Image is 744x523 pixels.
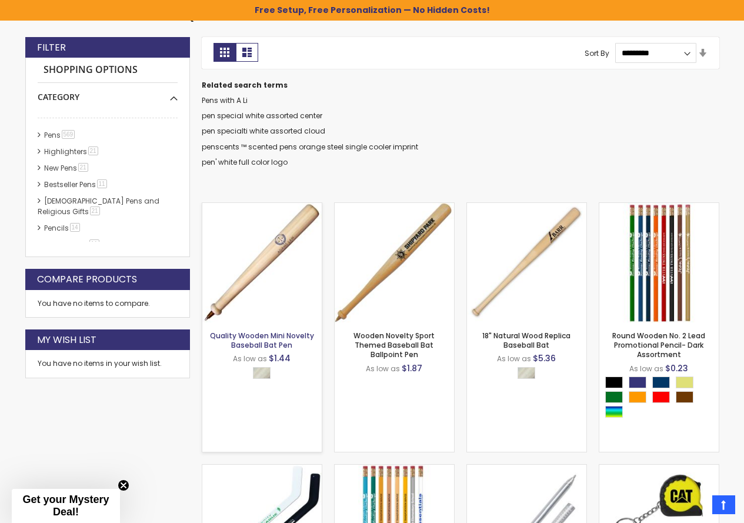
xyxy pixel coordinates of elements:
div: Red [652,391,670,403]
a: Pens569 [41,130,79,140]
span: $1.87 [402,362,422,374]
div: Category [38,83,178,103]
a: Quality Wooden Mini Novelty Baseball Bat Pen [210,331,314,350]
strong: Filter [37,41,66,54]
span: 21 [90,206,100,215]
a: 18" Natural Wood Replica Baseball Bat [482,331,570,350]
div: Select A Color [605,377,719,421]
dt: Related search terms [202,81,719,90]
div: Gold [676,377,693,388]
span: As low as [233,354,267,364]
div: Get your Mystery Deal!Close teaser [12,489,120,523]
strong: My Wish List [37,334,96,347]
span: $0.23 [665,362,688,374]
button: Close teaser [118,479,129,491]
a: Wooden Novelty Sport Themed Baseball Bat Ballpoint Pen [335,202,454,212]
a: Pens with A Li [202,95,248,105]
a: pen' white full color logo [202,157,288,167]
div: Natural Wood [253,367,271,379]
a: Custom Novelty Golf Club Sports Silver Body Pen [467,464,586,474]
a: Bestseller Pens11 [41,179,111,189]
div: Navy Blue [652,377,670,388]
div: Natural Wood [518,367,535,379]
span: 14 [70,223,80,232]
div: Royal Blue [629,377,646,388]
img: Quality Wooden Mini Novelty Baseball Bat Pen [202,203,322,322]
div: Brown [676,391,693,403]
span: As low as [497,354,531,364]
span: $1.44 [269,352,291,364]
span: 11 [89,239,99,248]
a: Highlighters21 [41,146,102,156]
a: Pencils14 [41,223,84,233]
span: $5.36 [533,352,556,364]
a: Mini Tape Measure With Keychain [599,464,719,474]
span: 21 [78,163,88,172]
strong: Shopping Options [38,58,178,83]
img: Round Wooden No. 2 Lead Promotional Pencil- Dark Assortment [599,203,719,322]
div: Select A Color [253,367,276,382]
a: [DEMOGRAPHIC_DATA] Pens and Religious Gifts21 [38,196,159,216]
strong: Grid [213,43,236,62]
a: pen special white assorted center [202,111,322,121]
a: Round Wooden No. 2 Lead Promotional Pencil- Dark Assortment [599,202,719,212]
div: Orange [629,391,646,403]
span: 21 [88,146,98,155]
div: You have no items in your wish list. [38,359,178,368]
a: Round Wooden No. 2 Lead Promotional Pencil- Light Assortment [335,464,454,474]
a: pen specialti white assorted cloud [202,126,325,136]
a: Wooden Novelty Sport Themed Baseball Bat Ballpoint Pen [353,331,435,359]
a: Round Wooden No. 2 Lead Promotional Pencil- Dark Assortment [612,331,705,359]
a: Quality Wooden Mini Novelty Baseball Bat Pen [202,202,322,212]
div: Select A Color [518,367,541,382]
span: As low as [629,364,663,374]
img: 18" Natural Wood Replica Baseball Bat [467,203,586,322]
a: New Pens21 [41,163,92,173]
span: As low as [366,364,400,374]
div: Green [605,391,623,403]
a: 18" Natural Wood Replica Baseball Bat [467,202,586,212]
div: Assorted [605,406,623,418]
a: penscents ™ scented pens orange steel single cooler imprint [202,142,418,152]
a: Novelty Sport-Themed Hockey Stick Ballpoint Pen [202,464,322,474]
strong: Compare Products [37,273,137,286]
div: You have no items to compare. [25,290,190,318]
div: Black [605,377,623,388]
img: Wooden Novelty Sport Themed Baseball Bat Ballpoint Pen [335,203,454,322]
span: Get your Mystery Deal! [22,494,109,518]
a: Top [712,495,735,514]
label: Sort By [585,48,609,58]
span: 569 [62,130,75,139]
a: hp-featured11 [41,239,104,249]
span: 11 [97,179,107,188]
